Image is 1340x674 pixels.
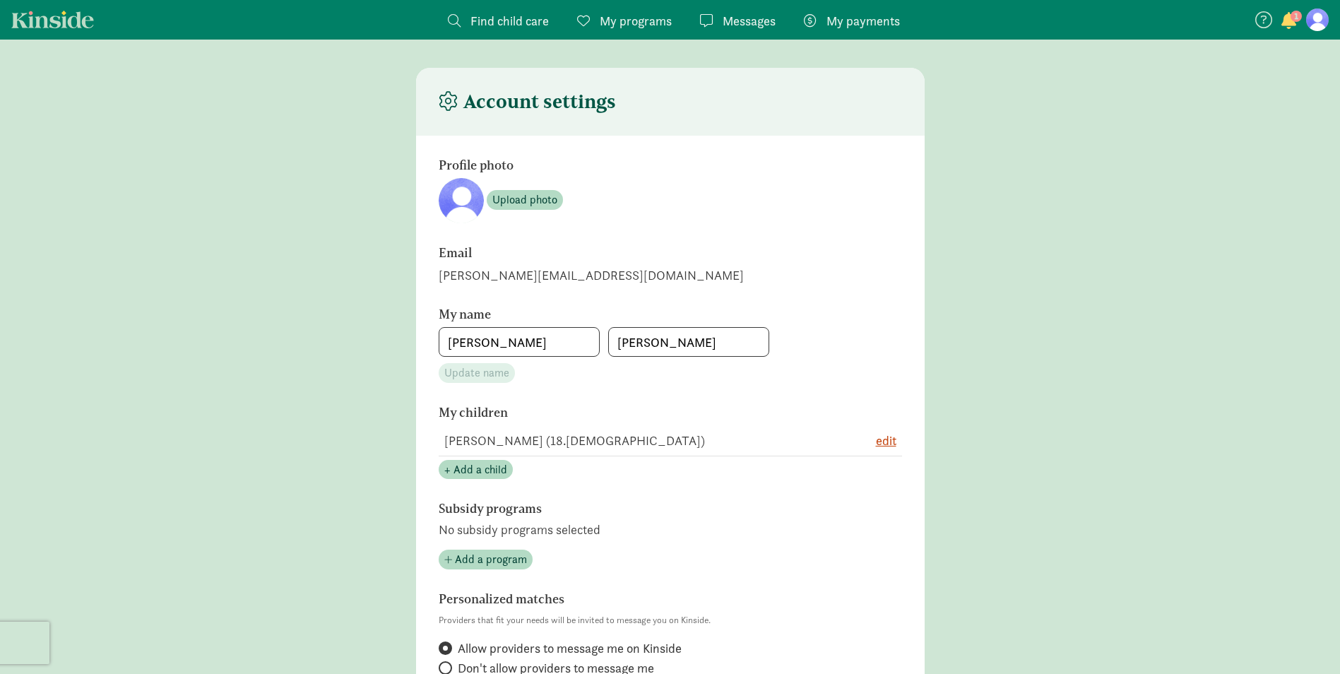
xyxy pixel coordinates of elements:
[439,592,827,606] h6: Personalized matches
[439,502,827,516] h6: Subsidy programs
[492,191,557,208] span: Upload photo
[470,11,549,30] span: Find child care
[876,431,896,450] button: edit
[439,90,616,113] h4: Account settings
[723,11,776,30] span: Messages
[1291,11,1302,22] span: 1
[439,363,515,383] button: Update name
[487,190,563,210] button: Upload photo
[439,307,827,321] h6: My name
[439,425,831,456] td: [PERSON_NAME] (18.[DEMOGRAPHIC_DATA])
[609,328,769,356] input: Last name
[439,612,902,629] p: Providers that fit your needs will be invited to message you on Kinside.
[439,328,599,356] input: First name
[439,158,827,172] h6: Profile photo
[439,246,827,260] h6: Email
[439,521,902,538] p: No subsidy programs selected
[458,640,682,657] span: Allow providers to message me on Kinside
[439,406,827,420] h6: My children
[444,365,509,382] span: Update name
[11,11,94,28] a: Kinside
[439,266,902,285] div: [PERSON_NAME][EMAIL_ADDRESS][DOMAIN_NAME]
[600,11,672,30] span: My programs
[455,551,527,568] span: Add a program
[826,11,900,30] span: My payments
[439,460,513,480] button: + Add a child
[439,550,533,569] button: Add a program
[1279,13,1299,31] button: 1
[444,461,507,478] span: + Add a child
